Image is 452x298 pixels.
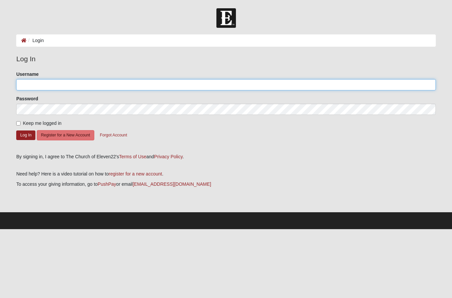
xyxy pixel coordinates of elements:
[98,181,116,187] a: PushPay
[109,171,162,176] a: register for a new account
[23,121,62,126] span: Keep me logged in
[119,154,146,159] a: Terms of Use
[26,37,44,44] li: Login
[16,71,39,77] label: Username
[16,181,436,188] p: To access your giving information, go to or email
[16,130,35,140] button: Log In
[133,181,211,187] a: [EMAIL_ADDRESS][DOMAIN_NAME]
[16,95,38,102] label: Password
[37,130,94,140] button: Register for a New Account
[154,154,183,159] a: Privacy Policy
[16,121,21,125] input: Keep me logged in
[96,130,131,140] button: Forgot Account
[216,8,236,28] img: Church of Eleven22 Logo
[16,171,436,177] p: Need help? Here is a video tutorial on how to .
[16,153,436,160] div: By signing in, I agree to The Church of Eleven22's and .
[16,54,436,64] legend: Log In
